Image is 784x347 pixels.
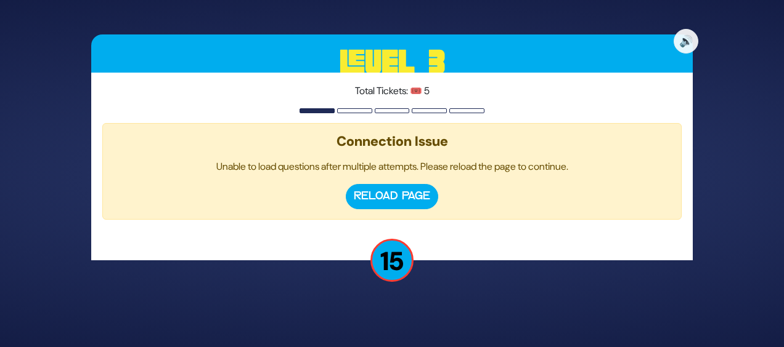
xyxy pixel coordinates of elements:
[91,34,693,90] h3: Level 3
[113,159,671,174] p: Unable to load questions after multiple attempts. Please reload the page to continue.
[102,84,682,98] p: Total Tickets: 🎟️ 5
[370,239,414,282] p: 15
[674,29,698,54] button: 🔊
[346,184,438,209] button: Reload Page
[113,134,671,150] h5: Connection Issue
